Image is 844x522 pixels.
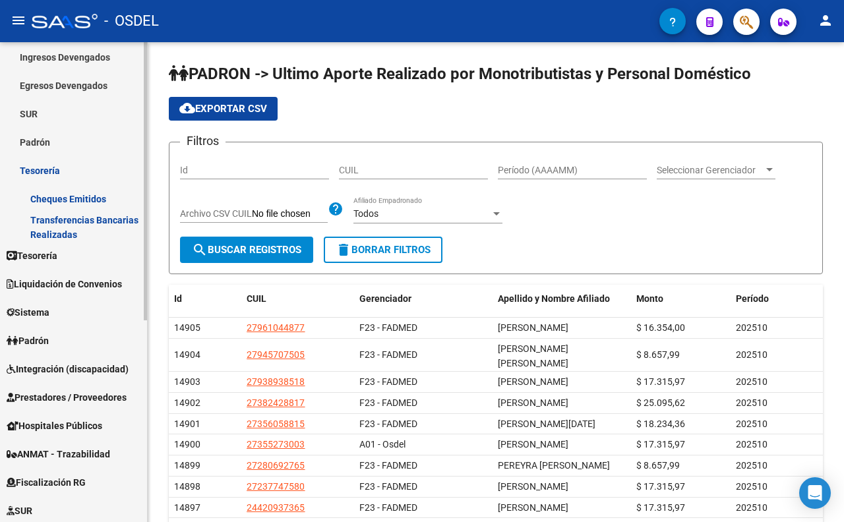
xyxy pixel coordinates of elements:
[247,502,305,513] span: 24420937365
[11,13,26,28] mat-icon: menu
[7,277,122,291] span: Liquidación de Convenios
[359,419,417,429] span: F23 - FADMED
[636,376,685,387] span: $ 17.315,97
[180,208,252,219] span: Archivo CSV CUIL
[174,322,200,333] span: 14905
[174,439,200,449] span: 14900
[636,397,685,408] span: $ 25.095,62
[359,293,411,304] span: Gerenciador
[169,285,241,313] datatable-header-cell: Id
[359,322,417,333] span: F23 - FADMED
[336,244,431,256] span: Borrar Filtros
[736,439,768,449] span: 202510
[657,165,764,176] span: Seleccionar Gerenciador
[636,439,685,449] span: $ 17.315,97
[359,349,417,360] span: F23 - FADMED
[174,481,200,492] span: 14898
[498,293,610,304] span: Apellido y Nombre Afiliado
[498,481,568,492] span: [PERSON_NAME]
[736,481,768,492] span: 202510
[174,502,200,513] span: 14897
[104,7,159,36] span: - OSDEL
[498,419,595,429] span: [PERSON_NAME][DATE]
[636,502,685,513] span: $ 17.315,97
[247,460,305,471] span: 27280692765
[336,242,351,258] mat-icon: delete
[353,208,378,219] span: Todos
[736,397,768,408] span: 202510
[247,397,305,408] span: 27382428817
[179,100,195,116] mat-icon: cloud_download
[324,237,442,263] button: Borrar Filtros
[7,504,32,518] span: SUR
[498,460,610,471] span: PEREYRA [PERSON_NAME]
[736,322,768,333] span: 202510
[818,13,833,28] mat-icon: person
[247,481,305,492] span: 27237747580
[7,447,110,461] span: ANMAT - Trazabilidad
[799,477,831,509] div: Open Intercom Messenger
[247,349,305,360] span: 27945707505
[174,376,200,387] span: 14903
[498,322,568,333] span: [PERSON_NAME]
[247,376,305,387] span: 27938938518
[247,322,305,333] span: 27961044877
[359,481,417,492] span: F23 - FADMED
[359,460,417,471] span: F23 - FADMED
[736,376,768,387] span: 202510
[736,293,769,304] span: Período
[252,208,328,220] input: Archivo CSV CUIL
[7,390,127,405] span: Prestadores / Proveedores
[192,242,208,258] mat-icon: search
[180,237,313,263] button: Buscar Registros
[359,397,417,408] span: F23 - FADMED
[636,322,685,333] span: $ 16.354,00
[7,419,102,433] span: Hospitales Públicos
[731,285,823,313] datatable-header-cell: Período
[169,97,278,121] button: Exportar CSV
[498,439,568,449] span: [PERSON_NAME]
[359,439,406,449] span: A01 - Osdel
[179,103,267,115] span: Exportar CSV
[631,285,730,313] datatable-header-cell: Monto
[174,460,200,471] span: 14899
[736,419,768,429] span: 202510
[174,349,200,360] span: 14904
[7,248,57,263] span: Tesorería
[636,349,680,360] span: $ 8.657,99
[636,481,685,492] span: $ 17.315,97
[7,362,129,376] span: Integración (discapacidad)
[736,502,768,513] span: 202510
[247,293,266,304] span: CUIL
[636,419,685,429] span: $ 18.234,36
[736,349,768,360] span: 202510
[247,419,305,429] span: 27356058815
[174,293,182,304] span: Id
[636,293,663,304] span: Monto
[498,502,568,513] span: [PERSON_NAME]
[247,439,305,449] span: 27355273003
[498,397,568,408] span: [PERSON_NAME]
[174,397,200,408] span: 14902
[498,343,568,369] span: [PERSON_NAME] [PERSON_NAME]
[636,460,680,471] span: $ 8.657,99
[169,65,751,83] span: PADRON -> Ultimo Aporte Realizado por Monotributistas y Personal Doméstico
[359,502,417,513] span: F23 - FADMED
[359,376,417,387] span: F23 - FADMED
[192,244,301,256] span: Buscar Registros
[7,333,49,348] span: Padrón
[180,132,226,150] h3: Filtros
[241,285,353,313] datatable-header-cell: CUIL
[354,285,493,313] datatable-header-cell: Gerenciador
[736,460,768,471] span: 202510
[328,201,344,217] mat-icon: help
[7,475,86,490] span: Fiscalización RG
[493,285,631,313] datatable-header-cell: Apellido y Nombre Afiliado
[498,376,568,387] span: [PERSON_NAME]
[7,305,49,320] span: Sistema
[174,419,200,429] span: 14901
